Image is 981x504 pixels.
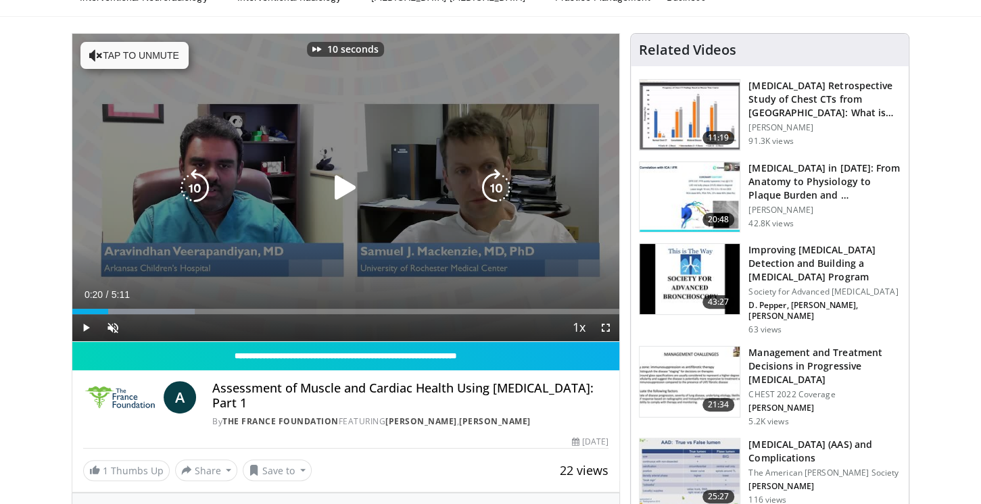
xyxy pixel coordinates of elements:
p: 5.2K views [748,416,788,427]
span: / [106,289,109,300]
a: 20:48 [MEDICAL_DATA] in [DATE]: From Anatomy to Physiology to Plaque Burden and … [PERSON_NAME] 4... [639,161,901,233]
span: 43:27 [702,295,735,309]
a: A [164,381,196,413]
span: 0:20 [85,289,103,300]
p: [PERSON_NAME] [748,205,901,216]
p: [PERSON_NAME] [748,481,901,492]
span: 5:11 [112,289,130,300]
span: 21:34 [702,398,735,411]
div: Progress Bar [72,309,620,314]
p: 63 views [748,324,782,335]
span: 25:27 [702,490,735,503]
video-js: Video Player [72,34,620,342]
a: 1 Thumbs Up [83,460,170,481]
span: 11:19 [702,131,735,145]
p: [PERSON_NAME] [748,403,901,413]
a: 21:34 Management and Treatment Decisions in Progressive [MEDICAL_DATA] CHEST 2022 Coverage [PERSO... [639,346,901,427]
p: 10 seconds [327,45,379,54]
button: Playback Rate [565,314,592,341]
span: 20:48 [702,213,735,226]
button: Fullscreen [592,314,619,341]
h3: Improving [MEDICAL_DATA] Detection and Building a [MEDICAL_DATA] Program [748,243,901,284]
a: [PERSON_NAME] [459,415,531,427]
a: 43:27 Improving [MEDICAL_DATA] Detection and Building a [MEDICAL_DATA] Program Society for Advanc... [639,243,901,335]
p: D. Pepper, [PERSON_NAME], [PERSON_NAME] [748,300,901,322]
p: 91.3K views [748,136,793,147]
button: Tap to unmute [80,42,189,69]
h4: Assessment of Muscle and Cardiac Health Using [MEDICAL_DATA]: Part 1 [212,381,608,410]
div: [DATE] [572,436,608,448]
p: [PERSON_NAME] [748,122,901,133]
a: [PERSON_NAME] [385,415,457,427]
h4: Related Videos [639,42,736,58]
button: Save to [243,459,312,481]
p: 42.8K views [748,218,793,229]
h3: Management and Treatment Decisions in Progressive [MEDICAL_DATA] [748,346,901,386]
h3: [MEDICAL_DATA] (AAS) and Complications [748,438,901,465]
span: 22 views [560,462,608,478]
h3: [MEDICAL_DATA] Retrospective Study of Chest CTs from [GEOGRAPHIC_DATA]: What is the Re… [748,79,901,120]
a: The France Foundation [222,415,339,427]
span: 1 [103,464,108,477]
p: Society for Advanced [MEDICAL_DATA] [748,286,901,297]
img: e068fbde-c28a-4cc7-b522-dd8887a390da.150x105_q85_crop-smart_upscale.jpg [640,347,740,417]
p: The American [PERSON_NAME] Society [748,468,901,478]
img: c2eb46a3-50d3-446d-a553-a9f8510c7760.150x105_q85_crop-smart_upscale.jpg [640,80,740,150]
button: Share [175,459,238,481]
div: By FEATURING , [212,415,608,428]
img: da6f2637-572c-4e26-9f3c-99c40a6d351c.150x105_q85_crop-smart_upscale.jpg [640,244,740,314]
h3: [MEDICAL_DATA] in [DATE]: From Anatomy to Physiology to Plaque Burden and … [748,161,901,202]
img: 823da73b-7a00-425d-bb7f-45c8b03b10c3.150x105_q85_crop-smart_upscale.jpg [640,162,740,232]
img: The France Foundation [83,381,159,413]
button: Unmute [99,314,126,341]
p: CHEST 2022 Coverage [748,389,901,400]
a: 11:19 [MEDICAL_DATA] Retrospective Study of Chest CTs from [GEOGRAPHIC_DATA]: What is the Re… [PE... [639,79,901,151]
button: Play [72,314,99,341]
